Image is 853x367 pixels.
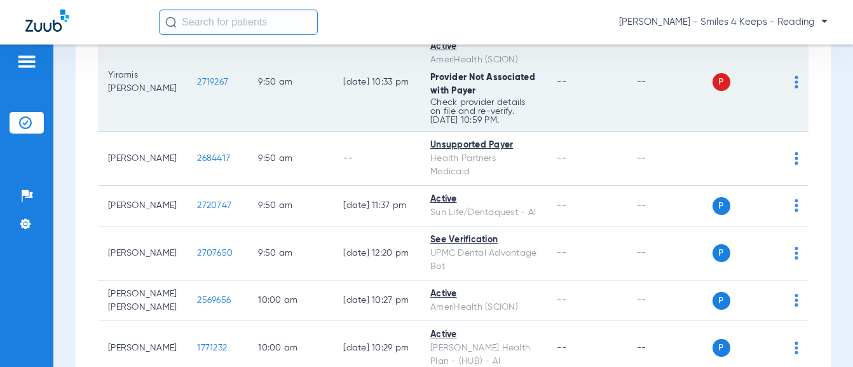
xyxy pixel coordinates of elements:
[98,280,187,321] td: [PERSON_NAME] [PERSON_NAME]
[557,154,566,163] span: --
[333,226,420,280] td: [DATE] 12:20 PM
[430,139,536,152] div: Unsupported Payer
[333,186,420,226] td: [DATE] 11:37 PM
[430,287,536,301] div: Active
[766,76,779,88] img: x.svg
[98,132,187,186] td: [PERSON_NAME]
[430,40,536,53] div: Active
[333,280,420,321] td: [DATE] 10:27 PM
[248,280,333,321] td: 10:00 AM
[795,152,798,165] img: group-dot-blue.svg
[197,249,233,258] span: 2707650
[766,152,779,165] img: x.svg
[430,247,536,274] div: UPMC Dental Advantage Bot
[795,294,798,307] img: group-dot-blue.svg
[795,199,798,212] img: group-dot-blue.svg
[17,54,37,69] img: hamburger-icon
[557,296,566,305] span: --
[25,10,69,32] img: Zuub Logo
[248,186,333,226] td: 9:50 AM
[766,247,779,260] img: x.svg
[766,199,779,212] img: x.svg
[333,33,420,132] td: [DATE] 10:33 PM
[619,16,828,29] span: [PERSON_NAME] - Smiles 4 Keeps - Reading
[557,249,566,258] span: --
[248,226,333,280] td: 9:50 AM
[713,244,730,262] span: P
[627,226,713,280] td: --
[430,152,536,179] div: Health Partners Medicaid
[766,294,779,307] img: x.svg
[248,132,333,186] td: 9:50 AM
[159,10,318,35] input: Search for patients
[795,247,798,260] img: group-dot-blue.svg
[430,206,536,219] div: Sun Life/Dentaquest - AI
[766,342,779,354] img: x.svg
[98,33,187,132] td: Yiramis [PERSON_NAME]
[795,76,798,88] img: group-dot-blue.svg
[557,78,566,87] span: --
[789,306,853,367] iframe: Chat Widget
[197,78,228,87] span: 2719267
[713,292,730,310] span: P
[627,280,713,321] td: --
[627,132,713,186] td: --
[248,33,333,132] td: 9:50 AM
[430,98,536,125] p: Check provider details on file and re-verify. [DATE] 10:59 PM.
[627,186,713,226] td: --
[197,154,230,163] span: 2684417
[557,201,566,210] span: --
[627,33,713,132] td: --
[98,226,187,280] td: [PERSON_NAME]
[713,339,730,357] span: P
[557,343,566,352] span: --
[713,73,730,91] span: P
[197,343,227,352] span: 1771232
[197,201,231,210] span: 2720747
[430,193,536,206] div: Active
[713,197,730,215] span: P
[430,301,536,314] div: AmeriHealth (SCION)
[197,296,231,305] span: 2569656
[430,233,536,247] div: See Verification
[430,328,536,342] div: Active
[165,17,177,28] img: Search Icon
[98,186,187,226] td: [PERSON_NAME]
[333,132,420,186] td: --
[430,73,535,95] span: Provider Not Associated with Payer
[430,53,536,67] div: AmeriHealth (SCION)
